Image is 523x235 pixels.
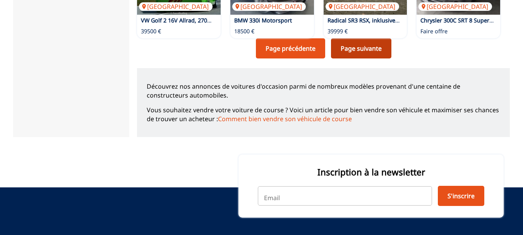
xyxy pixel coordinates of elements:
[326,2,399,11] p: [GEOGRAPHIC_DATA]
[331,38,391,58] a: Page suivante
[147,82,500,99] p: Découvrez nos annonces de voitures d'occasion parmi de nombreux modèles provenant d'une centaine ...
[147,106,500,123] p: Vous souhaitez vendre votre voiture de course ? Voici un article pour bien vendre son véhicule et...
[234,17,292,24] a: BMW 330i Motorsport
[258,166,484,178] p: Inscription à la newsletter
[438,186,484,206] button: S'inscrire
[258,186,432,206] input: Email
[420,27,448,35] p: Faire offre
[141,17,273,24] a: VW Golf 2 16V Allrad, 270PS, 275NM, Gruppe H, E1
[141,27,161,35] p: 39500 €
[232,2,306,11] p: [GEOGRAPHIC_DATA]
[234,27,254,35] p: 18500 €
[139,2,213,11] p: [GEOGRAPHIC_DATA]
[420,17,502,24] a: Chrysler 300C SRT 8 Superstars
[418,2,492,11] p: [GEOGRAPHIC_DATA]
[256,38,325,58] a: Page précédente
[328,17,407,24] a: Radical SR3 RSX, inklusive ABS
[328,27,348,35] p: 39999 €
[218,115,352,123] a: Comment bien vendre son véhicule de course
